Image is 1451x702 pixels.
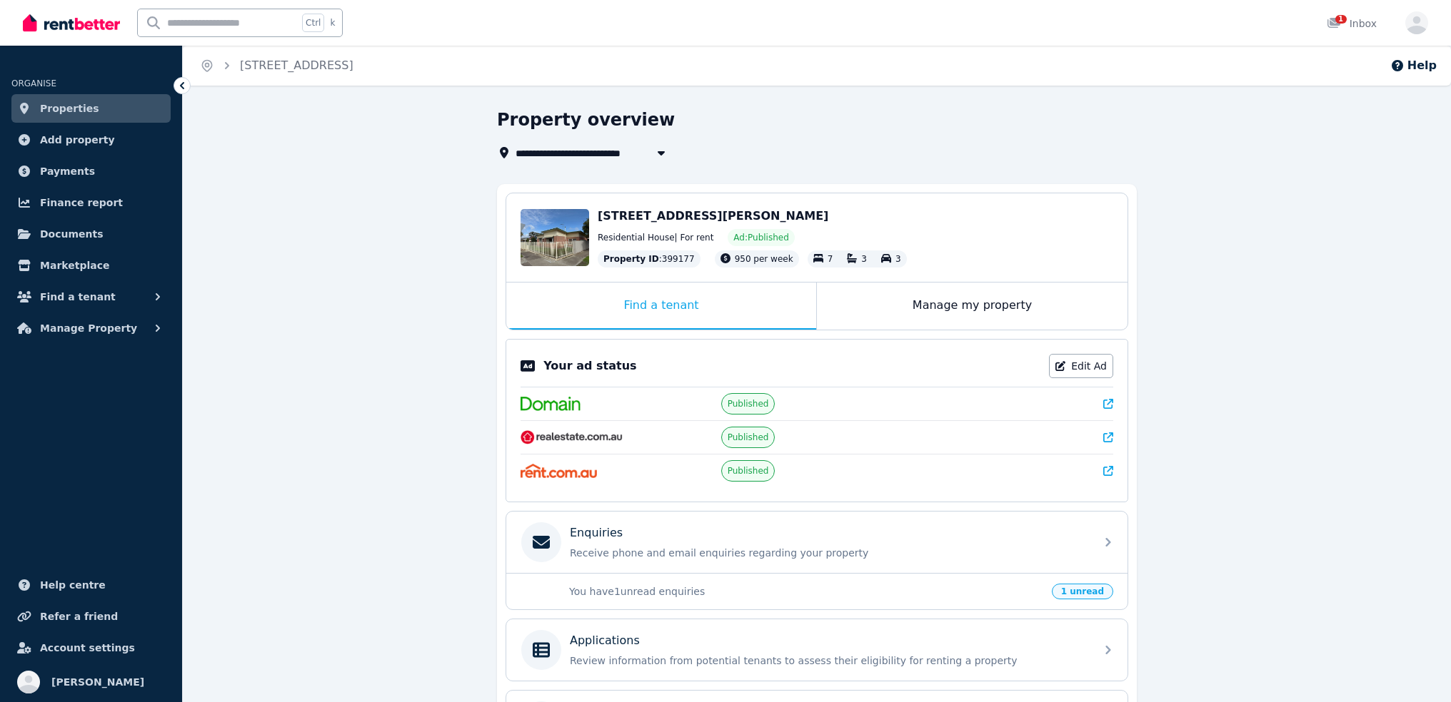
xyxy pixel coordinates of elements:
span: Help centre [40,576,106,594]
a: Documents [11,220,171,248]
img: RealEstate.com.au [521,430,623,444]
a: ApplicationsReview information from potential tenants to assess their eligibility for renting a p... [506,619,1128,681]
span: [PERSON_NAME] [51,673,144,691]
button: Manage Property [11,314,171,342]
a: Account settings [11,634,171,662]
div: : 399177 [598,250,701,268]
p: Review information from potential tenants to assess their eligibility for renting a property [570,653,1087,668]
span: k [330,17,335,29]
div: Manage my property [817,283,1128,330]
a: Finance report [11,188,171,217]
span: Published [728,465,769,477]
nav: Breadcrumb [183,46,371,86]
span: Payments [40,163,95,180]
button: Find a tenant [11,283,171,311]
p: You have 1 unread enquiries [569,584,1043,599]
span: Find a tenant [40,288,116,305]
span: Published [728,432,769,443]
span: Properties [40,100,99,117]
span: 950 per week [735,254,793,264]
a: Help centre [11,571,171,599]
span: 7 [828,254,833,264]
span: Finance report [40,194,123,211]
a: Add property [11,126,171,154]
span: ORGANISE [11,78,56,88]
a: Edit Ad [1049,354,1113,378]
span: 1 [1335,15,1347,24]
a: Properties [11,94,171,123]
span: 3 [861,254,867,264]
span: Account settings [40,639,135,656]
div: Inbox [1327,16,1377,31]
span: Marketplace [40,257,109,274]
span: Manage Property [40,320,137,337]
span: [STREET_ADDRESS][PERSON_NAME] [598,209,828,223]
span: Ad: Published [733,232,788,243]
img: Rent.com.au [521,464,597,478]
p: Applications [570,632,640,649]
span: 3 [895,254,901,264]
span: 1 unread [1052,584,1113,599]
span: Add property [40,131,115,148]
img: Domain.com.au [521,397,581,411]
span: Published [728,398,769,409]
p: Your ad status [543,357,636,375]
span: Residential House | For rent [598,232,713,243]
span: Ctrl [302,14,324,32]
a: Payments [11,157,171,185]
a: [STREET_ADDRESS] [240,58,353,72]
span: Documents [40,225,104,243]
a: EnquiriesReceive phone and email enquiries regarding your property [506,512,1128,573]
img: RentBetter [23,12,120,34]
p: Receive phone and email enquiries regarding your property [570,546,1087,560]
a: Marketplace [11,251,171,280]
span: Refer a friend [40,608,118,625]
a: Refer a friend [11,602,171,631]
h1: Property overview [497,108,675,131]
div: Find a tenant [506,283,816,330]
p: Enquiries [570,524,623,541]
span: Property ID [603,253,659,265]
button: Help [1390,57,1437,74]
